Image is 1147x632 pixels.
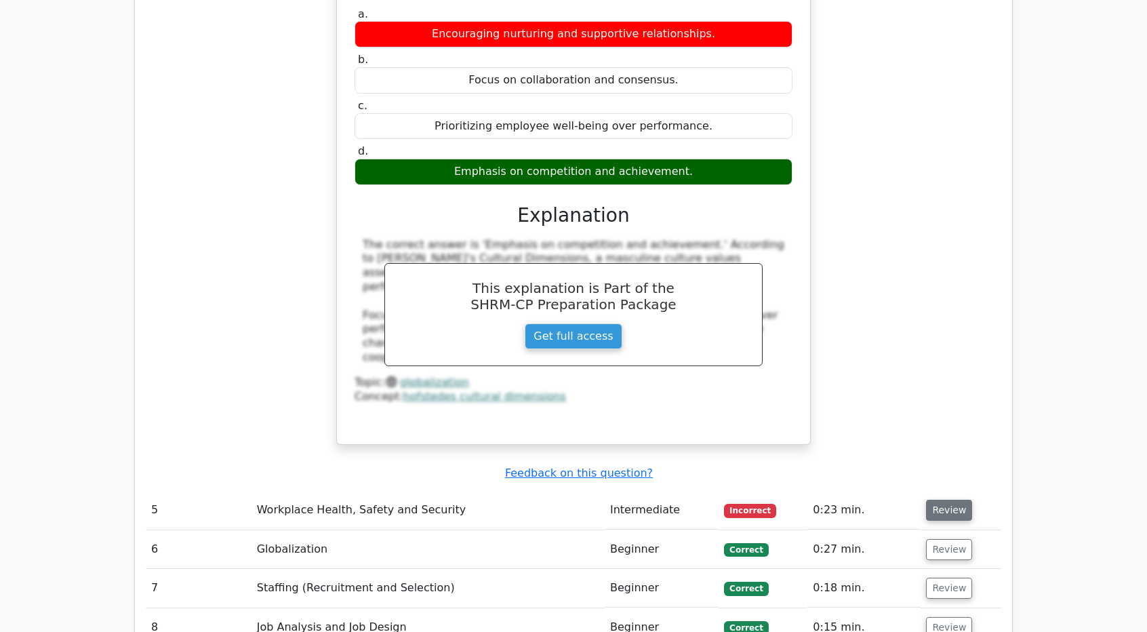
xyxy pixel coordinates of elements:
a: Feedback on this question? [505,467,653,479]
div: The correct answer is 'Emphasis on competition and achievement.' According to [PERSON_NAME]'s Cul... [363,238,784,365]
td: 7 [146,569,251,608]
div: Concept: [355,390,792,404]
td: Beginner [605,530,719,569]
td: 0:27 min. [807,530,921,569]
td: Workplace Health, Safety and Security [251,491,605,530]
td: 0:18 min. [807,569,921,608]
button: Review [926,578,972,599]
button: Review [926,500,972,521]
a: Get full access [525,323,622,349]
td: 5 [146,491,251,530]
div: Encouraging nurturing and supportive relationships. [355,21,792,47]
div: Focus on collaboration and consensus. [355,67,792,94]
span: b. [358,53,368,66]
td: Intermediate [605,491,719,530]
span: Incorrect [724,504,776,517]
td: 6 [146,530,251,569]
td: Beginner [605,569,719,608]
td: Globalization [251,530,605,569]
td: 0:23 min. [807,491,921,530]
div: Prioritizing employee well-being over performance. [355,113,792,140]
div: Topic: [355,376,792,390]
button: Review [926,539,972,560]
td: Staffing (Recruitment and Selection) [251,569,605,608]
h3: Explanation [363,204,784,227]
a: globalization [400,376,469,389]
span: Correct [724,582,768,595]
div: Emphasis on competition and achievement. [355,159,792,185]
span: Correct [724,543,768,557]
span: a. [358,7,368,20]
span: c. [358,99,367,112]
a: hofstedes cultural dimensions [403,390,566,403]
span: d. [358,144,368,157]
